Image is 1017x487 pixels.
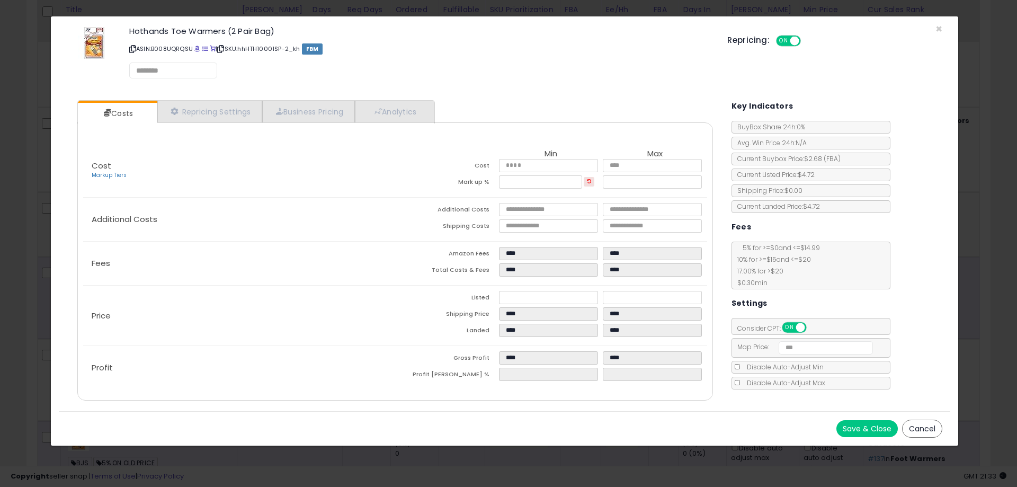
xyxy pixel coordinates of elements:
span: Map Price: [732,342,873,351]
span: FBM [302,43,323,55]
td: Shipping Costs [395,219,499,236]
span: 17.00 % for > $20 [732,267,783,276]
span: ON [777,37,790,46]
span: 10 % for >= $15 and <= $20 [732,255,811,264]
p: ASIN: B008UQRQSU | SKU: hhHTH10001SP-2_kh [129,40,711,57]
a: Analytics [355,101,433,122]
img: 513Jq-csUZL._SL60_.jpg [78,27,110,59]
h5: Key Indicators [731,100,793,113]
span: OFF [805,323,822,332]
span: ON [783,323,796,332]
span: $0.30 min [732,278,768,287]
h5: Fees [731,220,752,234]
a: Your listing only [210,45,216,53]
td: Mark up % [395,175,499,192]
span: OFF [799,37,816,46]
span: Current Landed Price: $4.72 [732,202,820,211]
a: Business Pricing [262,101,355,122]
h5: Repricing: [727,36,770,45]
span: Disable Auto-Adjust Min [742,362,824,371]
p: Profit [83,364,395,372]
td: Amazon Fees [395,247,499,263]
a: Costs [78,103,156,124]
h3: Hothands Toe Warmers (2 Pair Bag) [129,27,711,35]
td: Additional Costs [395,203,499,219]
p: Price [83,312,395,320]
a: BuyBox page [194,45,200,53]
span: × [935,21,942,37]
th: Max [603,149,707,159]
a: Repricing Settings [157,101,262,122]
button: Save & Close [836,420,898,437]
td: Listed [395,291,499,307]
span: Current Listed Price: $4.72 [732,170,815,179]
td: Landed [395,324,499,340]
span: BuyBox Share 24h: 0% [732,122,805,131]
p: Cost [83,162,395,180]
td: Gross Profit [395,351,499,368]
a: Markup Tiers [92,171,127,179]
p: Fees [83,259,395,268]
span: Disable Auto-Adjust Max [742,378,825,387]
th: Min [499,149,603,159]
span: $2.68 [804,154,841,163]
td: Shipping Price [395,307,499,324]
td: Cost [395,159,499,175]
td: Total Costs & Fees [395,263,499,280]
span: 5 % for >= $0 and <= $14.99 [737,243,820,252]
button: Cancel [902,420,942,438]
span: Avg. Win Price 24h: N/A [732,138,807,147]
span: Consider CPT: [732,324,820,333]
a: All offer listings [202,45,208,53]
td: Profit [PERSON_NAME] % [395,368,499,384]
span: ( FBA ) [824,154,841,163]
span: Shipping Price: $0.00 [732,186,802,195]
p: Additional Costs [83,215,395,224]
span: Current Buybox Price: [732,154,841,163]
h5: Settings [731,297,768,310]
